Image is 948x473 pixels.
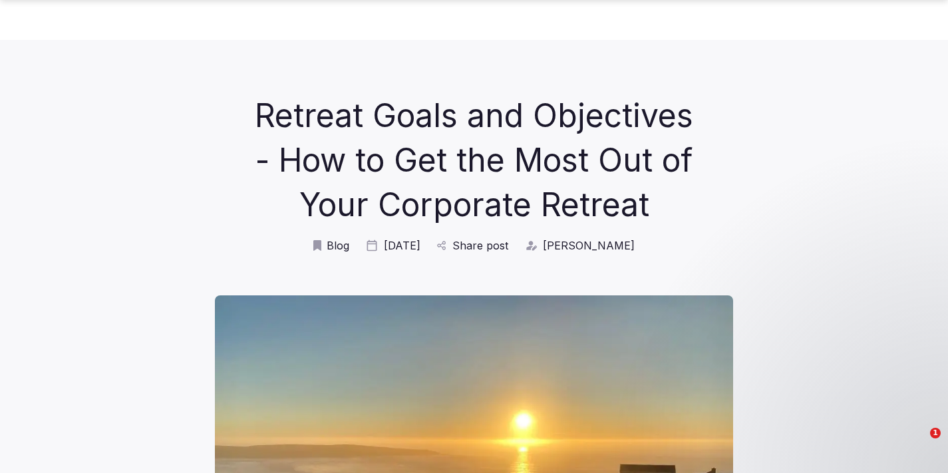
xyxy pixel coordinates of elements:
a: [PERSON_NAME] [524,238,635,253]
iframe: Intercom live chat [903,428,935,460]
a: Blog [313,238,349,253]
h1: Retreat Goals and Objectives - How to Get the Most Out of Your Corporate Retreat [247,93,701,228]
span: Share post [452,238,508,253]
span: 1 [930,428,941,438]
span: Blog [327,238,349,253]
span: [PERSON_NAME] [543,238,635,253]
